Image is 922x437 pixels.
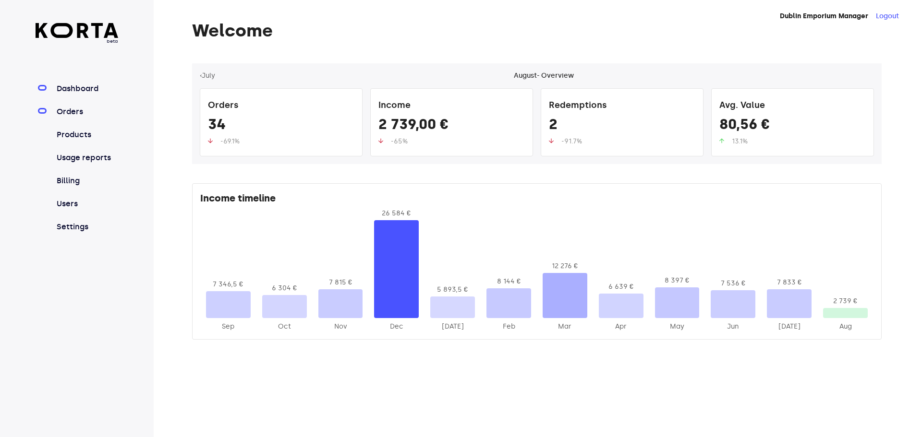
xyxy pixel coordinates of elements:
[374,209,419,218] div: 26 584 €
[732,137,748,145] span: 13.1%
[719,116,866,137] div: 80,56 €
[711,279,755,288] div: 7 536 €
[543,261,587,271] div: 12 276 €
[208,96,354,116] div: Orders
[200,191,873,209] div: Income timeline
[208,116,354,137] div: 34
[514,71,574,81] div: August - Overview
[876,12,899,21] button: Logout
[767,322,812,331] div: 2025-Jul
[543,322,587,331] div: 2025-Mar
[206,280,251,289] div: 7 346,5 €
[55,198,119,210] a: Users
[318,278,363,287] div: 7 815 €
[55,175,119,187] a: Billing
[561,137,582,145] span: -91.7%
[36,23,119,38] img: Korta
[823,322,868,331] div: 2025-Aug
[430,285,475,295] div: 5 893,5 €
[655,276,700,285] div: 8 397 €
[55,106,119,118] a: Orders
[200,71,215,81] button: ‹July
[55,221,119,233] a: Settings
[719,138,724,143] img: up
[391,137,408,145] span: -65%
[262,322,307,331] div: 2024-Oct
[55,129,119,141] a: Products
[378,96,525,116] div: Income
[549,96,695,116] div: Redemptions
[767,278,812,287] div: 7 833 €
[192,21,882,40] h1: Welcome
[823,296,868,306] div: 2 739 €
[208,138,213,143] img: up
[430,322,475,331] div: 2025-Jan
[262,283,307,293] div: 6 304 €
[486,277,531,286] div: 8 144 €
[599,282,643,292] div: 6 639 €
[55,152,119,164] a: Usage reports
[780,12,868,20] strong: Dublin Emporium Manager
[549,116,695,137] div: 2
[599,322,643,331] div: 2025-Apr
[206,322,251,331] div: 2024-Sep
[318,322,363,331] div: 2024-Nov
[549,138,554,143] img: up
[378,116,525,137] div: 2 739,00 €
[374,322,419,331] div: 2024-Dec
[719,96,866,116] div: Avg. Value
[55,83,119,94] a: Dashboard
[711,322,755,331] div: 2025-Jun
[36,38,119,45] span: beta
[36,23,119,45] a: beta
[486,322,531,331] div: 2025-Feb
[378,138,383,143] img: up
[655,322,700,331] div: 2025-May
[220,137,240,145] span: -69.1%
